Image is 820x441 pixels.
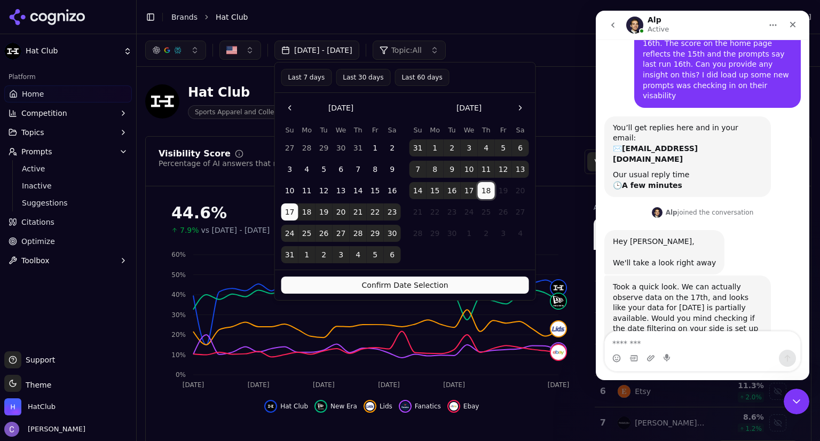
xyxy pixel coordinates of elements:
[595,281,790,313] tr: 3lidsLids23.8%5.2%Hide lids data
[333,161,350,178] button: Wednesday, August 6th, 2025
[401,402,409,411] img: fanatics
[595,218,790,250] tr: 1hat clubHat Club44.6%7.9%Hide hat club data
[171,203,572,223] div: 44.6%
[350,125,367,135] th: Thursday
[409,161,427,178] button: Sunday, September 7th, 2025, selected
[444,182,461,199] button: Tuesday, September 16th, 2025, selected
[183,381,204,389] tspan: [DATE]
[367,225,384,242] button: Friday, August 29th, 2025, selected
[248,381,270,389] tspan: [DATE]
[478,161,495,178] button: Thursday, September 11th, 2025, selected
[367,125,384,135] th: Friday
[18,161,119,176] a: Active
[281,99,298,116] button: Go to the Previous Month
[384,203,401,220] button: Saturday, August 23rd, 2025, selected
[281,203,298,220] button: Sunday, August 17th, 2025, selected
[21,127,44,138] span: Topics
[384,246,401,263] button: Saturday, September 6th, 2025, selected
[21,255,50,266] span: Toolbox
[21,236,55,247] span: Optimize
[599,385,607,398] div: 6
[4,43,21,60] img: Hat Club
[409,125,427,135] th: Sunday
[226,45,237,56] img: United States
[159,149,231,158] div: Visibility Score
[595,344,790,376] tr: 5ebayEbay11.8%2.5%Hide ebay data
[415,402,441,411] span: Fanatics
[21,108,67,119] span: Competition
[313,381,335,389] tspan: [DATE]
[512,125,529,135] th: Saturday
[281,161,298,178] button: Sunday, August 3rd, 2025
[18,195,119,210] a: Suggestions
[350,161,367,178] button: Thursday, August 7th, 2025
[551,294,566,309] img: new era
[171,351,186,359] tspan: 10%
[281,125,401,263] table: August 2025
[280,402,308,411] span: Hat Club
[4,398,21,415] img: HatClub
[409,125,529,242] table: September 2025
[4,124,132,141] button: Topics
[409,139,427,156] button: Sunday, August 31st, 2025, selected
[264,400,308,413] button: Hide hat club data
[4,233,132,250] a: Optimize
[409,182,427,199] button: Sunday, September 14th, 2025, selected
[281,277,529,294] button: Confirm Date Selection
[333,125,350,135] th: Wednesday
[314,400,357,413] button: Hide new era data
[478,182,495,199] button: Today, Thursday, September 18th, 2025, selected
[298,246,316,263] button: Monday, September 1st, 2025, selected
[551,280,566,295] img: hat club
[384,161,401,178] button: Saturday, August 9th, 2025
[171,13,198,21] a: Brands
[333,139,350,156] button: Wednesday, July 30th, 2025
[281,69,332,86] button: Last 7 days
[427,182,444,199] button: Monday, September 15th, 2025, selected
[21,217,54,227] span: Citations
[391,45,422,56] span: Topic: All
[548,381,570,389] tspan: [DATE]
[298,203,316,220] button: Monday, August 18th, 2025, selected
[201,225,270,235] span: vs [DATE] - [DATE]
[4,68,132,85] div: Platform
[4,252,132,269] button: Toolbox
[367,161,384,178] button: Friday, August 8th, 2025
[618,385,630,398] img: etsy
[22,198,115,208] span: Suggestions
[333,203,350,220] button: Wednesday, August 20th, 2025, selected
[399,400,441,413] button: Hide fanatics data
[316,225,333,242] button: Tuesday, August 26th, 2025, selected
[316,246,333,263] button: Tuesday, September 2nd, 2025, selected
[551,345,566,360] img: ebay
[551,321,566,336] img: lids
[4,85,132,103] a: Home
[367,182,384,199] button: Friday, August 15th, 2025
[512,99,529,116] button: Go to the Next Month
[281,125,298,135] th: Sunday
[478,139,495,156] button: Thursday, September 4th, 2025, selected
[21,146,52,157] span: Prompts
[595,313,790,344] tr: 4fanaticsFanatics12.1%2.9%Hide fanatics data
[4,398,56,415] button: Open organization switcher
[333,182,350,199] button: Wednesday, August 13th, 2025
[595,407,790,439] tr: 7mitchell & ness[PERSON_NAME] & [PERSON_NAME]8.6%1.2%Show mitchell & ness data
[22,89,44,99] span: Home
[316,203,333,220] button: Tuesday, August 19th, 2025, selected
[769,383,786,400] button: Show etsy data
[367,203,384,220] button: Friday, August 22nd, 2025, selected
[4,105,132,122] button: Competition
